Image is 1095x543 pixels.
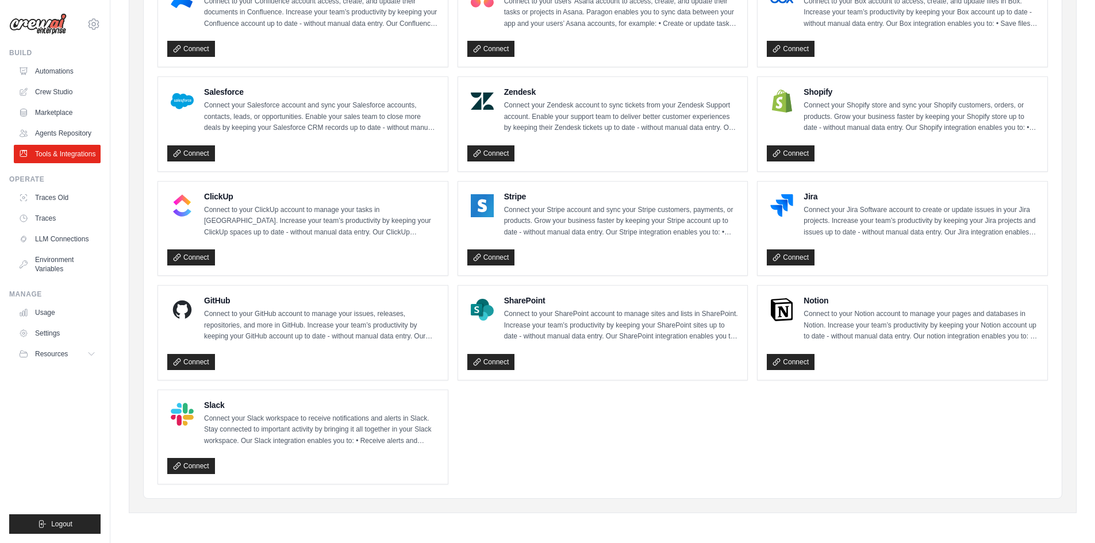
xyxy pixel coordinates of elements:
[204,191,439,202] h4: ClickUp
[14,145,101,163] a: Tools & Integrations
[471,298,494,321] img: SharePoint Logo
[804,191,1038,202] h4: Jira
[204,86,439,98] h4: Salesforce
[14,230,101,248] a: LLM Connections
[51,519,72,529] span: Logout
[14,324,101,342] a: Settings
[167,41,215,57] a: Connect
[9,514,101,534] button: Logout
[504,205,739,238] p: Connect your Stripe account and sync your Stripe customers, payments, or products. Grow your busi...
[171,403,194,426] img: Slack Logo
[804,100,1038,134] p: Connect your Shopify store and sync your Shopify customers, orders, or products. Grow your busine...
[204,413,439,447] p: Connect your Slack workspace to receive notifications and alerts in Slack. Stay connected to impo...
[9,48,101,57] div: Build
[504,191,739,202] h4: Stripe
[770,194,793,217] img: Jira Logo
[767,145,814,161] a: Connect
[14,303,101,322] a: Usage
[467,249,515,265] a: Connect
[14,345,101,363] button: Resources
[35,349,68,359] span: Resources
[204,100,439,134] p: Connect your Salesforce account and sync your Salesforce accounts, contacts, leads, or opportunit...
[804,295,1038,306] h4: Notion
[504,100,739,134] p: Connect your Zendesk account to sync tickets from your Zendesk Support account. Enable your suppo...
[14,83,101,101] a: Crew Studio
[467,145,515,161] a: Connect
[804,86,1038,98] h4: Shopify
[767,41,814,57] a: Connect
[171,90,194,113] img: Salesforce Logo
[467,354,515,370] a: Connect
[504,309,739,342] p: Connect to your SharePoint account to manage sites and lists in SharePoint. Increase your team’s ...
[504,86,739,98] h4: Zendesk
[167,145,215,161] a: Connect
[204,309,439,342] p: Connect to your GitHub account to manage your issues, releases, repositories, and more in GitHub....
[9,290,101,299] div: Manage
[471,194,494,217] img: Stripe Logo
[167,249,215,265] a: Connect
[14,124,101,143] a: Agents Repository
[14,103,101,122] a: Marketplace
[471,90,494,113] img: Zendesk Logo
[204,295,439,306] h4: GitHub
[804,205,1038,238] p: Connect your Jira Software account to create or update issues in your Jira projects. Increase you...
[467,41,515,57] a: Connect
[14,62,101,80] a: Automations
[1038,488,1095,543] iframe: Chat Widget
[204,205,439,238] p: Connect to your ClickUp account to manage your tasks in [GEOGRAPHIC_DATA]. Increase your team’s p...
[804,309,1038,342] p: Connect to your Notion account to manage your pages and databases in Notion. Increase your team’s...
[770,90,793,113] img: Shopify Logo
[504,295,739,306] h4: SharePoint
[9,175,101,184] div: Operate
[14,188,101,207] a: Traces Old
[770,298,793,321] img: Notion Logo
[9,13,67,35] img: Logo
[767,249,814,265] a: Connect
[171,194,194,217] img: ClickUp Logo
[767,354,814,370] a: Connect
[167,354,215,370] a: Connect
[204,399,439,411] h4: Slack
[167,458,215,474] a: Connect
[14,251,101,278] a: Environment Variables
[171,298,194,321] img: GitHub Logo
[14,209,101,228] a: Traces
